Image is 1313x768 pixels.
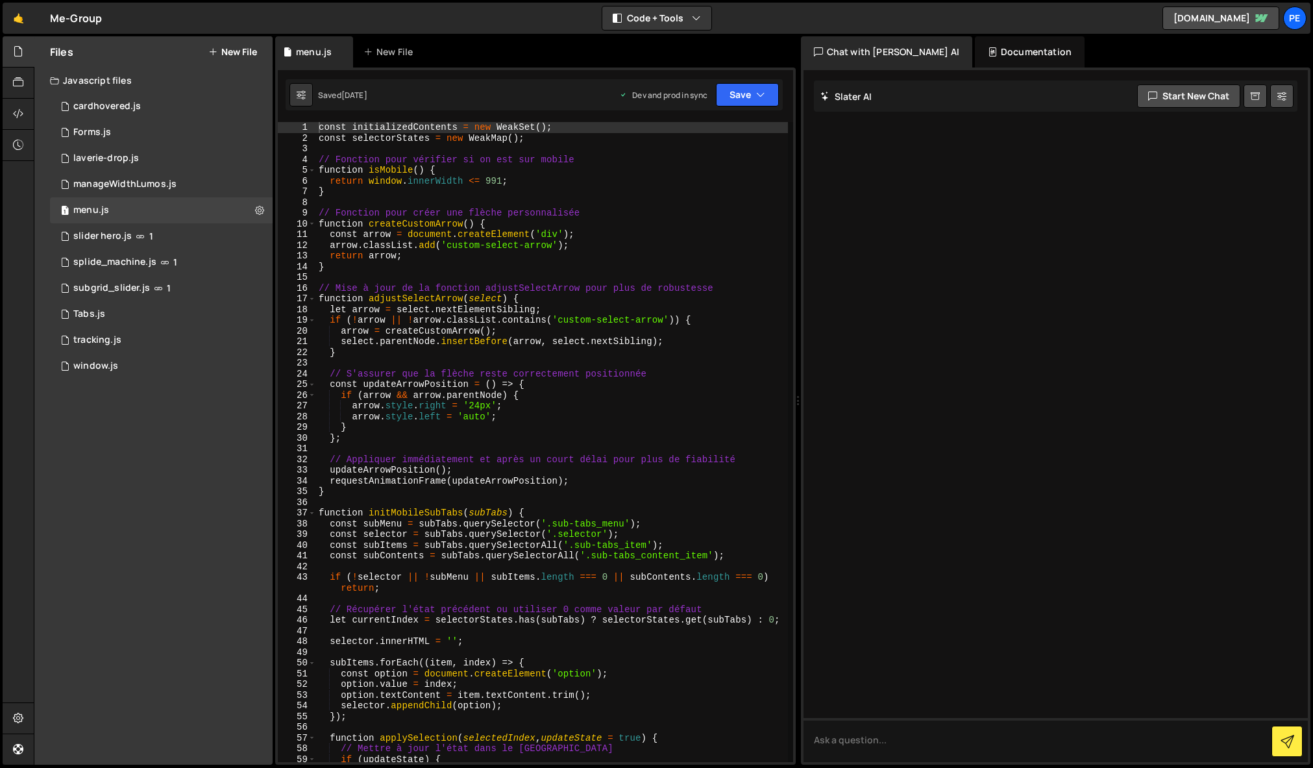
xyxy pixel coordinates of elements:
[278,165,316,176] div: 5
[278,626,316,637] div: 47
[278,262,316,273] div: 14
[619,90,707,101] div: Dev and prod in sync
[278,540,316,551] div: 40
[278,358,316,369] div: 23
[278,229,316,240] div: 11
[278,519,316,530] div: 38
[278,572,316,593] div: 43
[278,497,316,508] div: 36
[278,743,316,754] div: 58
[820,90,872,103] h2: Slater AI
[73,282,150,294] div: subgrid_slider.js
[801,36,972,68] div: Chat with [PERSON_NAME] AI
[50,301,273,327] div: 8607/17978.js
[208,47,257,57] button: New File
[50,327,273,353] div: 8607/20637.js
[61,206,69,217] span: 1
[278,529,316,540] div: 39
[278,176,316,187] div: 6
[1162,6,1279,30] a: [DOMAIN_NAME]
[50,275,273,301] div: 8607/20778.js
[73,204,109,216] div: menu.js
[50,93,273,119] div: 8607/18409.js
[278,219,316,230] div: 10
[278,251,316,262] div: 13
[278,562,316,573] div: 42
[73,153,139,164] div: laverie-drop.js
[363,45,418,58] div: New File
[278,454,316,465] div: 32
[278,722,316,733] div: 56
[318,90,367,101] div: Saved
[278,208,316,219] div: 9
[278,712,316,723] div: 55
[278,347,316,358] div: 22
[278,636,316,647] div: 48
[73,256,156,268] div: splide_machine.js
[278,593,316,604] div: 44
[296,45,332,58] div: menu.js
[278,304,316,316] div: 18
[278,401,316,412] div: 27
[278,422,316,433] div: 29
[278,133,316,144] div: 2
[278,272,316,283] div: 15
[50,353,273,379] div: 8607/17986.js
[278,508,316,519] div: 37
[716,83,779,106] button: Save
[50,197,273,223] div: 8607/18248.js
[278,143,316,155] div: 3
[278,604,316,615] div: 45
[341,90,367,101] div: [DATE]
[1283,6,1307,30] a: Pe
[73,308,105,320] div: Tabs.js
[278,283,316,294] div: 16
[278,369,316,380] div: 24
[50,145,273,171] div: 8607/32414.js
[3,3,34,34] a: 🤙
[173,257,177,267] span: 1
[278,754,316,765] div: 59
[278,315,316,326] div: 19
[278,647,316,658] div: 49
[50,45,73,59] h2: Files
[278,155,316,166] div: 4
[278,658,316,669] div: 50
[975,36,1085,68] div: Documentation
[73,179,177,190] div: manageWidthLumos.js
[50,171,273,197] div: 8607/18002.js
[278,122,316,133] div: 1
[278,679,316,690] div: 52
[278,379,316,390] div: 25
[278,240,316,251] div: 12
[1137,84,1240,108] button: Start new chat
[50,249,273,275] div: 8607/37063.js
[73,360,118,372] div: window.js
[73,334,121,346] div: tracking.js
[278,433,316,444] div: 30
[73,101,141,112] div: cardhovered.js
[278,186,316,197] div: 7
[278,197,316,208] div: 8
[278,669,316,680] div: 51
[278,390,316,401] div: 26
[278,412,316,423] div: 28
[278,700,316,712] div: 54
[167,283,171,293] span: 1
[278,465,316,476] div: 33
[50,223,273,249] div: 8607/25240.js
[278,326,316,337] div: 20
[73,127,111,138] div: Forms.js
[278,336,316,347] div: 21
[278,293,316,304] div: 17
[278,476,316,487] div: 34
[149,231,153,242] span: 1
[73,230,132,242] div: slider hero.js
[278,615,316,626] div: 46
[602,6,711,30] button: Code + Tools
[50,119,273,145] div: 8607/18344.js
[278,443,316,454] div: 31
[278,486,316,497] div: 35
[278,733,316,744] div: 57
